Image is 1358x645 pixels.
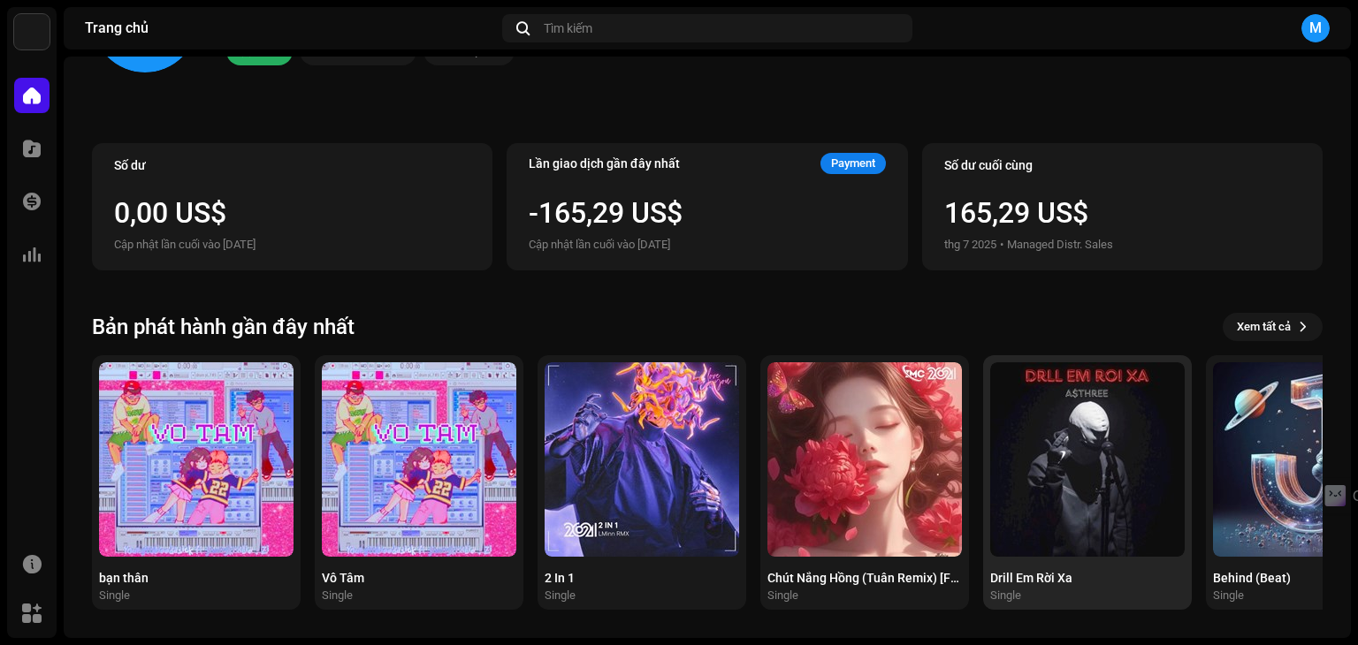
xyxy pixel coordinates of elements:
img: e85731e1-89d5-4931-8b13-4f88c4b0a161 [322,362,516,557]
img: f18b22b0-a453-4648-a3a4-fbd110359d46 [990,362,1185,557]
div: Chút Nắng Hồng (Tuân Remix) [Full Instrumental] [767,571,962,585]
div: Drill Em Rời Xa [990,571,1185,585]
div: bạn thân [99,571,294,585]
div: Single [99,588,130,603]
div: Single [322,588,353,603]
div: Số dư cuối cùng [944,158,1301,172]
img: 33004b37-325d-4a8b-b51f-c12e9b964943 [14,14,50,49]
div: Payment [820,153,886,174]
div: Single [767,588,798,603]
button: Xem tất cả [1223,313,1323,341]
div: Trang chủ [85,21,495,35]
div: Single [545,588,576,603]
h3: Bản phát hành gần đây nhất [92,313,355,341]
div: Số dư [114,158,470,172]
img: a34db12a-60c6-4444-a252-94794f211d4a [99,362,294,557]
div: Cập nhật lần cuối vào [DATE] [114,234,470,255]
span: Tìm kiếm [544,21,592,35]
div: Single [990,588,1021,603]
img: 2168674a-ee95-4f91-acbb-e30b96cb2263 [767,362,962,557]
div: Lần giao dịch gần đây nhất [529,156,680,171]
div: 2 In 1 [545,571,739,585]
div: Managed Distr. Sales [1007,234,1113,255]
span: Xem tất cả [1237,309,1291,345]
re-o-card-value: Số dư [92,143,492,270]
img: 2773039d-a52d-4ff7-9404-e98bd4889484 [545,362,739,557]
div: M [1301,14,1330,42]
div: Cập nhật lần cuối vào [DATE] [529,234,683,255]
div: thg 7 2025 [944,234,996,255]
re-o-card-value: Số dư cuối cùng [922,143,1323,270]
div: • [1000,234,1003,255]
div: Single [1213,588,1244,603]
div: Vô Tâm [322,571,516,585]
